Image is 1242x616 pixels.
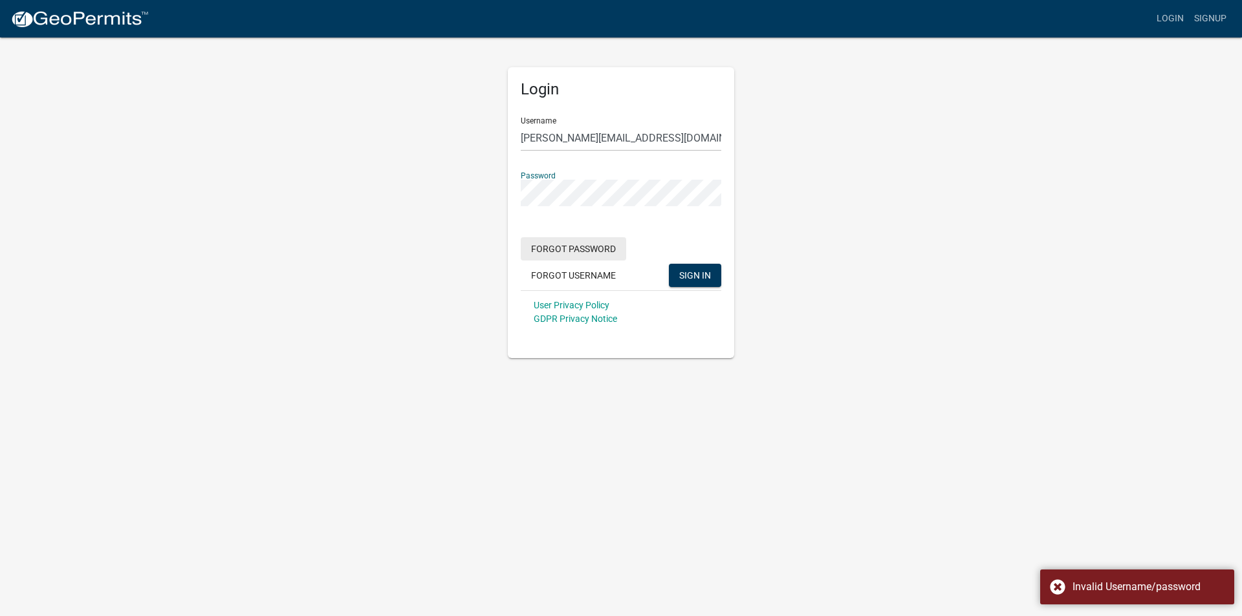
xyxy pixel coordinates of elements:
[521,80,721,99] h5: Login
[534,300,609,310] a: User Privacy Policy
[1151,6,1189,31] a: Login
[1073,579,1225,595] div: Invalid Username/password
[521,237,626,260] button: Forgot Password
[679,270,711,280] span: SIGN IN
[521,264,626,287] button: Forgot Username
[1189,6,1232,31] a: Signup
[534,313,617,324] a: GDPR Privacy Notice
[669,264,721,287] button: SIGN IN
